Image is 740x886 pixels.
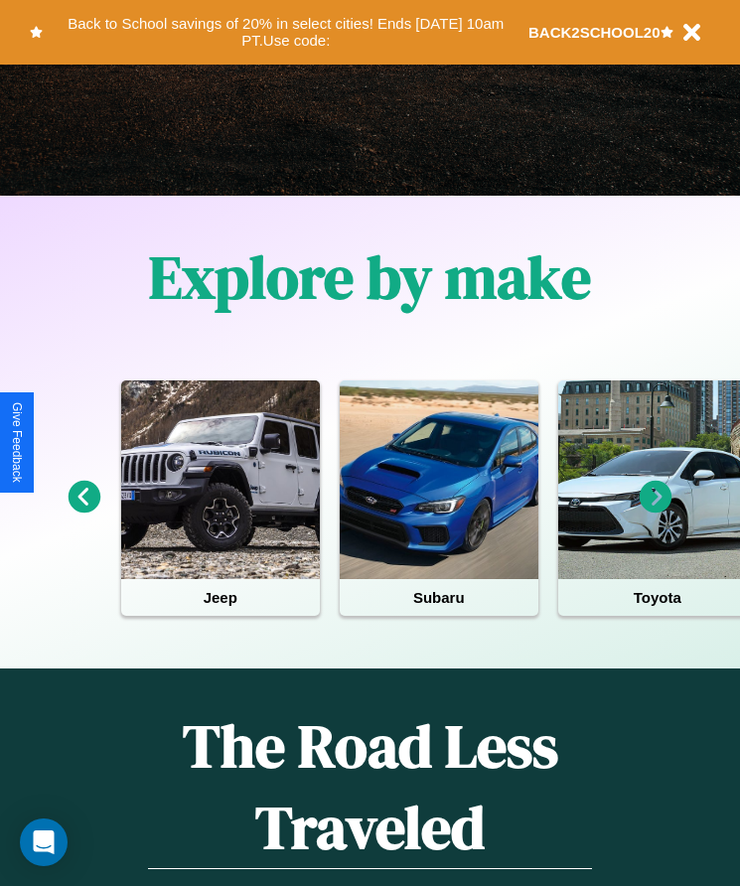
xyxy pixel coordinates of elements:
[10,402,24,483] div: Give Feedback
[43,10,528,55] button: Back to School savings of 20% in select cities! Ends [DATE] 10am PT.Use code:
[528,24,661,41] b: BACK2SCHOOL20
[148,705,592,869] h1: The Road Less Traveled
[149,236,591,318] h1: Explore by make
[20,818,68,866] div: Open Intercom Messenger
[121,579,320,616] h4: Jeep
[340,579,538,616] h4: Subaru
